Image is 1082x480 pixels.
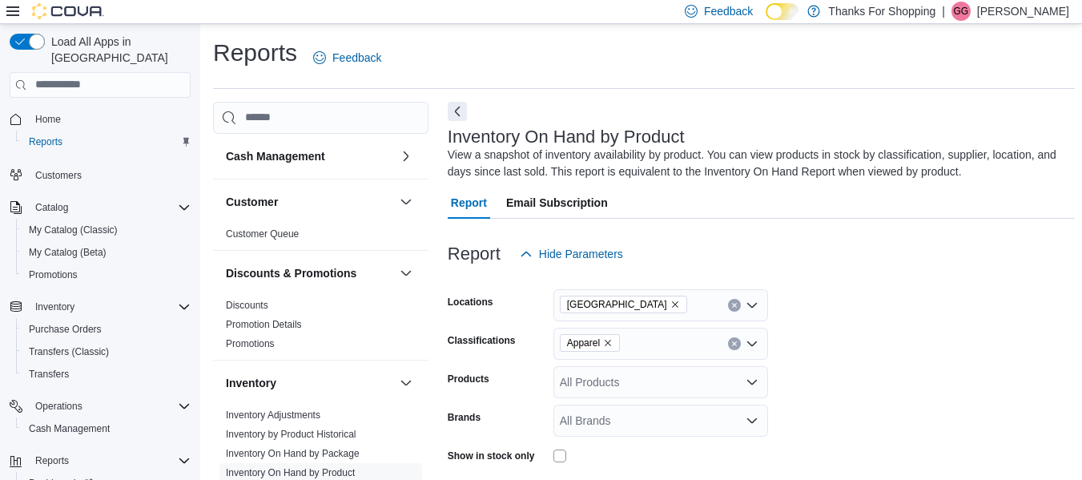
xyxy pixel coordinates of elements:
label: Locations [448,296,493,309]
span: Operations [29,397,191,416]
span: Reports [29,135,62,148]
span: Feedback [704,3,753,19]
span: Transfers [22,365,191,384]
a: Transfers [22,365,75,384]
span: Operations [35,400,82,413]
span: Transfers [29,368,69,381]
button: Catalog [29,198,74,217]
button: Cash Management [226,148,393,164]
h3: Cash Management [226,148,325,164]
a: Customers [29,166,88,185]
button: Reports [29,451,75,470]
button: Purchase Orders [16,318,197,341]
p: [PERSON_NAME] [977,2,1069,21]
span: Customers [35,169,82,182]
div: G Gudmundson [951,2,971,21]
a: Promotion Details [226,319,302,330]
a: Inventory Adjustments [226,409,320,421]
span: Purchase Orders [29,323,102,336]
button: Customer [226,194,393,210]
span: Promotions [226,337,275,350]
button: Transfers (Classic) [16,341,197,363]
span: Customer Queue [226,228,299,240]
button: Open list of options [746,414,758,427]
span: Inventory Adjustments [226,409,320,422]
a: Reports [22,132,69,151]
span: Inventory On Hand by Product [226,466,355,479]
h1: Reports [213,37,297,69]
p: Thanks For Shopping [828,2,935,21]
h3: Customer [226,194,278,210]
a: Cash Management [22,419,116,438]
input: Dark Mode [766,3,799,20]
button: My Catalog (Classic) [16,219,197,241]
span: Customers [29,164,191,184]
button: Home [3,107,197,131]
button: Operations [29,397,89,416]
button: Open list of options [746,337,758,350]
span: My Catalog (Classic) [29,224,118,236]
button: Next [448,102,467,121]
span: Email Subscription [506,187,608,219]
button: Open list of options [746,376,758,389]
button: Reports [16,131,197,153]
span: Transfers (Classic) [29,345,109,358]
span: GG [954,2,969,21]
a: Discounts [226,300,268,311]
h3: Inventory [226,375,276,391]
button: Cash Management [396,147,416,166]
span: Inventory [29,297,191,317]
span: [GEOGRAPHIC_DATA] [567,296,667,313]
button: Discounts & Promotions [396,264,416,283]
a: My Catalog (Classic) [22,220,124,240]
h3: Discounts & Promotions [226,265,356,281]
button: Inventory [3,296,197,318]
span: My Catalog (Classic) [22,220,191,240]
button: Promotions [16,264,197,286]
span: My Catalog (Beta) [22,243,191,262]
p: | [942,2,945,21]
button: Remove Grant Park from selection in this group [670,300,680,309]
button: Inventory [396,373,416,393]
label: Classifications [448,334,516,347]
img: Cova [32,3,104,19]
span: Home [29,109,191,129]
a: Purchase Orders [22,320,108,339]
span: Apparel [560,334,620,352]
span: Reports [35,454,69,467]
a: Home [29,110,67,129]
span: Transfers (Classic) [22,342,191,361]
span: Feedback [332,50,381,66]
span: Reports [22,132,191,151]
a: Feedback [307,42,388,74]
button: Cash Management [16,417,197,440]
button: Clear input [728,337,741,350]
a: Inventory On Hand by Product [226,467,355,478]
button: Inventory [226,375,393,391]
button: Catalog [3,196,197,219]
span: Purchase Orders [22,320,191,339]
span: Inventory [35,301,74,313]
button: Hide Parameters [513,238,629,270]
button: Customer [396,192,416,212]
a: Promotions [22,265,84,284]
span: Catalog [35,201,68,214]
span: Dark Mode [766,20,766,21]
span: Inventory On Hand by Package [226,447,360,460]
button: Clear input [728,299,741,312]
button: Reports [3,450,197,472]
h3: Report [448,244,501,264]
button: Inventory [29,297,81,317]
span: My Catalog (Beta) [29,246,107,259]
span: Promotions [29,268,78,281]
span: Promotion Details [226,318,302,331]
span: Load All Apps in [GEOGRAPHIC_DATA] [45,34,191,66]
span: Promotions [22,265,191,284]
span: Reports [29,451,191,470]
div: View a snapshot of inventory availability by product. You can view products in stock by classific... [448,147,1067,180]
h3: Inventory On Hand by Product [448,127,685,147]
span: Home [35,113,61,126]
button: Open list of options [746,299,758,312]
button: Transfers [16,363,197,385]
span: Apparel [567,335,600,351]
